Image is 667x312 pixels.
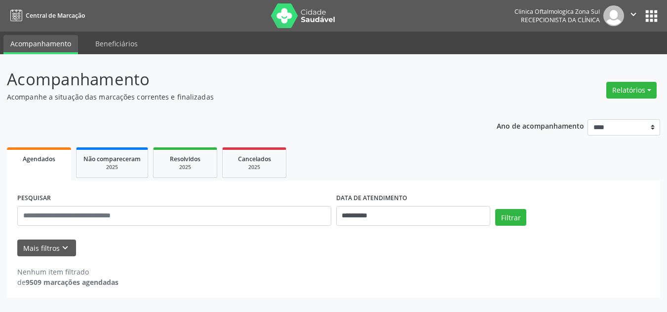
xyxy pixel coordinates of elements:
span: Não compareceram [83,155,141,163]
span: Agendados [23,155,55,163]
div: de [17,277,118,287]
span: Resolvidos [170,155,200,163]
label: PESQUISAR [17,191,51,206]
img: img [603,5,624,26]
div: 2025 [160,164,210,171]
a: Beneficiários [88,35,145,52]
a: Central de Marcação [7,7,85,24]
div: 2025 [83,164,141,171]
p: Acompanhe a situação das marcações correntes e finalizadas [7,92,464,102]
span: Central de Marcação [26,11,85,20]
button: Relatórios [606,82,657,99]
p: Acompanhamento [7,67,464,92]
i: keyboard_arrow_down [60,243,71,253]
label: DATA DE ATENDIMENTO [336,191,407,206]
button: Mais filtroskeyboard_arrow_down [17,240,76,257]
div: Clinica Oftalmologica Zona Sul [514,7,600,16]
div: Nenhum item filtrado [17,267,118,277]
div: 2025 [230,164,279,171]
a: Acompanhamento [3,35,78,54]
span: Recepcionista da clínica [521,16,600,24]
button:  [624,5,643,26]
p: Ano de acompanhamento [497,119,584,132]
span: Cancelados [238,155,271,163]
button: apps [643,7,660,25]
button: Filtrar [495,209,526,226]
i:  [628,9,639,20]
strong: 9509 marcações agendadas [26,277,118,287]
